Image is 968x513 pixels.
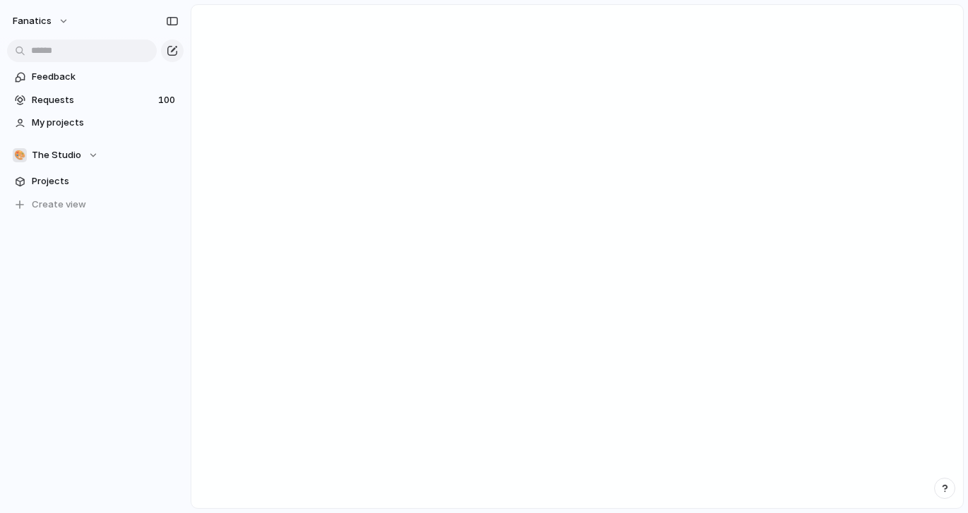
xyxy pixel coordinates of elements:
[7,194,184,215] button: Create view
[32,148,81,162] span: The Studio
[32,174,179,188] span: Projects
[32,198,86,212] span: Create view
[32,116,179,130] span: My projects
[7,66,184,87] a: Feedback
[7,145,184,166] button: 🎨The Studio
[32,93,154,107] span: Requests
[6,10,76,32] button: fanatics
[13,148,27,162] div: 🎨
[13,14,52,28] span: fanatics
[7,112,184,133] a: My projects
[158,93,178,107] span: 100
[7,90,184,111] a: Requests100
[7,171,184,192] a: Projects
[32,70,179,84] span: Feedback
